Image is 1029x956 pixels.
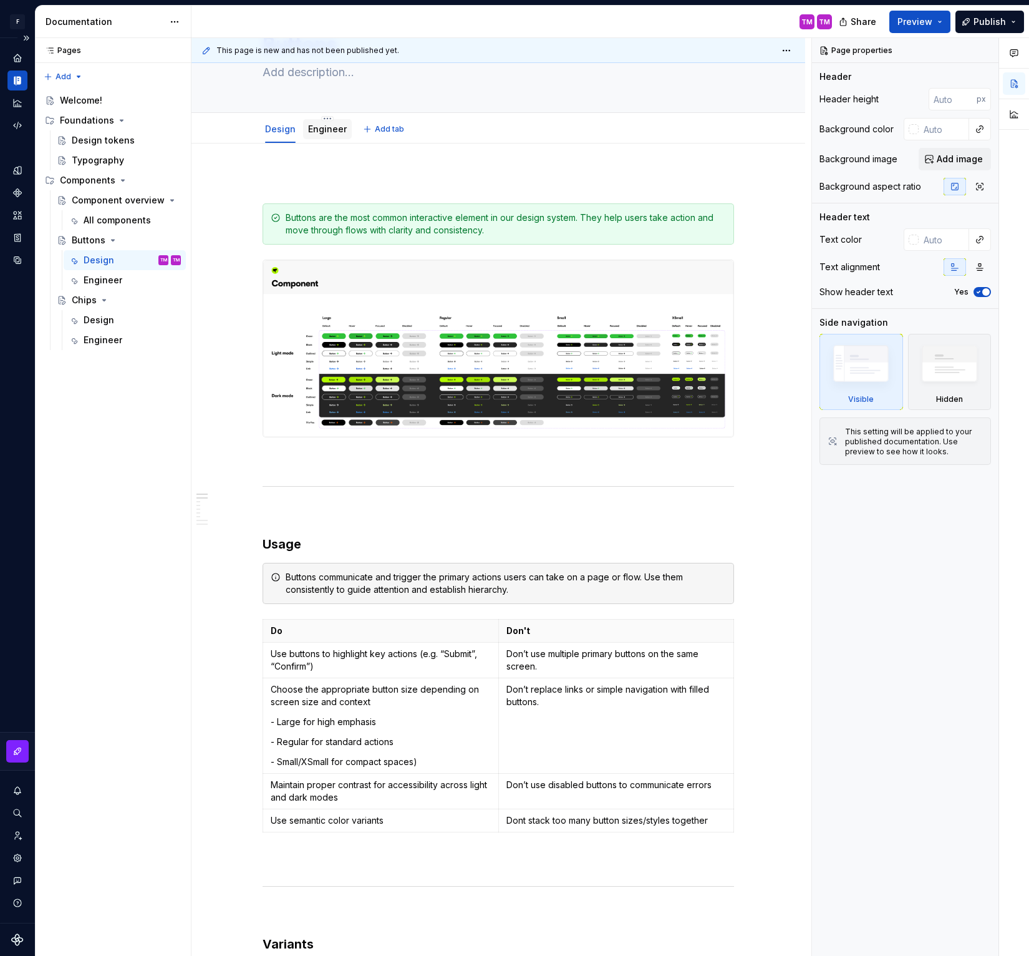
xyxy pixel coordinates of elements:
[7,115,27,135] a: Code automation
[819,17,830,27] div: TM
[271,625,283,636] strong: Do
[271,648,491,673] p: Use buttons to highlight key actions (e.g. “Submit”, “Confirm”)
[833,11,884,33] button: Share
[52,150,186,170] a: Typography
[7,826,27,846] div: Invite team
[819,261,880,273] div: Text alignment
[263,935,734,953] h3: Variants
[908,334,992,410] div: Hidden
[64,310,186,330] a: Design
[819,71,851,83] div: Header
[52,130,186,150] a: Design tokens
[819,316,888,329] div: Side navigation
[84,274,122,286] div: Engineer
[819,180,921,193] div: Background aspect ratio
[936,394,963,404] div: Hidden
[84,254,114,266] div: Design
[7,228,27,248] a: Storybook stories
[72,294,97,306] div: Chips
[7,781,27,801] button: Notifications
[72,194,165,207] div: Component overview
[2,8,32,35] button: F
[72,134,135,147] div: Design tokens
[819,286,893,298] div: Show header text
[40,68,87,85] button: Add
[845,427,983,457] div: This setting will be applied to your published documentation. Use preview to see how it looks.
[271,736,491,748] p: - Regular for standard actions
[359,120,410,138] button: Add tab
[7,183,27,203] a: Components
[60,174,115,187] div: Components
[308,124,347,134] a: Engineer
[506,683,727,708] p: Don’t replace links or simple navigation with filled buttons.
[889,11,950,33] button: Preview
[265,124,296,134] a: Design
[17,29,35,47] button: Expand sidebar
[64,270,186,290] a: Engineer
[260,115,301,142] div: Design
[64,250,186,270] a: DesignTMTM
[271,716,491,728] p: - Large for high emphasis
[973,16,1006,28] span: Publish
[977,94,986,104] p: px
[955,11,1024,33] button: Publish
[72,234,105,246] div: Buttons
[819,123,894,135] div: Background color
[7,848,27,868] a: Settings
[52,190,186,210] a: Component overview
[801,17,813,27] div: TM
[271,814,491,827] p: Use semantic color variants
[919,148,991,170] button: Add image
[46,16,163,28] div: Documentation
[506,648,727,673] p: Don’t use multiple primary buttons on the same screen.
[954,287,969,297] label: Yes
[819,211,870,223] div: Header text
[929,88,977,110] input: Auto
[271,683,491,708] p: Choose the appropriate button size depending on screen size and context
[286,571,726,596] div: Buttons communicate and trigger the primary actions users can take on a page or flow. Use them co...
[7,205,27,225] a: Assets
[84,334,122,346] div: Engineer
[52,290,186,310] a: Chips
[851,16,876,28] span: Share
[7,871,27,890] button: Contact support
[40,110,186,130] div: Foundations
[7,93,27,113] a: Analytics
[919,228,969,251] input: Auto
[40,90,186,350] div: Page tree
[64,210,186,230] a: All components
[819,233,862,246] div: Text color
[84,214,151,227] div: All components
[819,93,879,105] div: Header height
[64,330,186,350] a: Engineer
[52,230,186,250] a: Buttons
[7,803,27,823] button: Search ⌘K
[303,115,352,142] div: Engineer
[60,114,114,127] div: Foundations
[271,756,491,768] p: - Small/XSmall for compact spaces)
[40,170,186,190] div: Components
[506,779,727,791] p: Don’t use disabled buttons to communicate errors
[848,394,874,404] div: Visible
[819,334,903,410] div: Visible
[7,48,27,68] a: Home
[263,535,734,553] h3: Usage
[216,46,399,56] span: This page is new and has not been published yet.
[7,71,27,90] a: Documentation
[7,160,27,180] div: Design tokens
[11,934,24,946] svg: Supernova Logo
[7,250,27,270] a: Data sources
[819,153,897,165] div: Background image
[173,254,180,266] div: TM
